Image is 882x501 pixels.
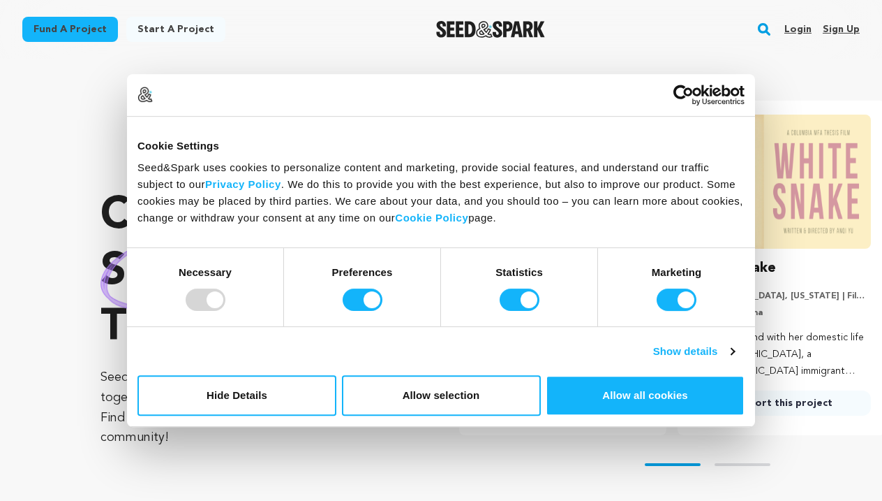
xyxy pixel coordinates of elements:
[495,266,543,278] strong: Statistics
[692,307,871,319] p: Western, Drama
[137,375,336,416] button: Hide Details
[137,159,745,226] div: Seed&Spark uses cookies to personalize content and marketing, provide social features, and unders...
[100,189,403,356] p: Crowdfunding that .
[652,266,702,278] strong: Marketing
[436,21,546,38] img: Seed&Spark Logo Dark Mode
[342,375,541,416] button: Allow selection
[332,266,393,278] strong: Preferences
[546,375,745,416] button: Allow all cookies
[22,17,118,42] a: Fund a project
[692,330,871,379] p: At her wits’ end with her domestic life in [GEOGRAPHIC_DATA], a [DEMOGRAPHIC_DATA] immigrant moth...
[692,115,871,249] img: White Snake image
[622,85,745,106] a: Usercentrics Cookiebot - opens in a new window
[692,291,871,302] p: [GEOGRAPHIC_DATA], [US_STATE] | Film Short
[126,17,225,42] a: Start a project
[436,21,546,38] a: Seed&Spark Homepage
[653,343,734,360] a: Show details
[137,87,153,102] img: logo
[692,391,871,416] a: Support this project
[100,368,403,448] p: Seed&Spark is where creators and audiences work together to bring incredible new projects to life...
[137,138,745,154] div: Cookie Settings
[823,18,860,41] a: Sign up
[784,18,812,41] a: Login
[179,266,232,278] strong: Necessary
[205,178,281,190] a: Privacy Policy
[395,212,468,224] a: Cookie Policy
[100,235,248,311] img: hand sketched image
